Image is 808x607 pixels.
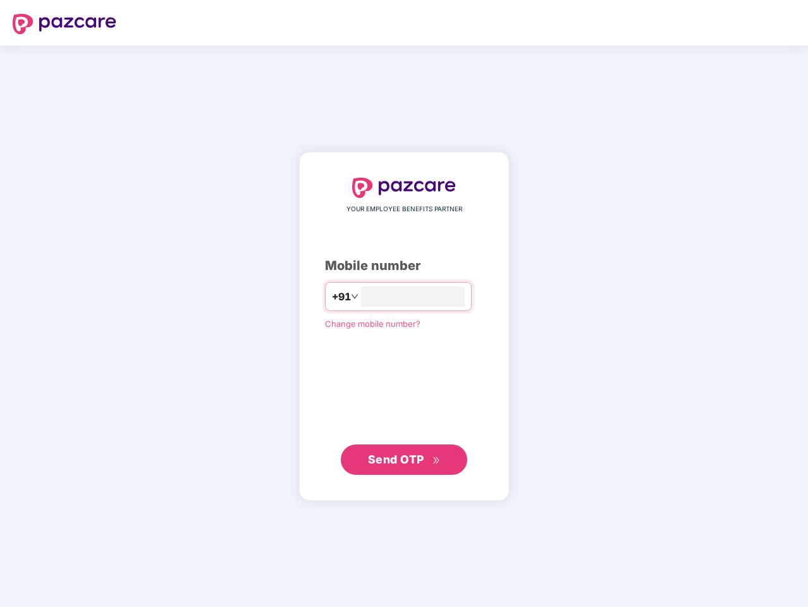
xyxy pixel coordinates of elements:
[325,319,420,329] a: Change mobile number?
[325,256,483,276] div: Mobile number
[432,457,441,465] span: double-right
[341,445,467,475] button: Send OTPdouble-right
[352,178,456,198] img: logo
[368,453,424,466] span: Send OTP
[13,14,116,34] img: logo
[351,293,358,300] span: down
[332,289,351,305] span: +91
[346,204,462,214] span: YOUR EMPLOYEE BENEFITS PARTNER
